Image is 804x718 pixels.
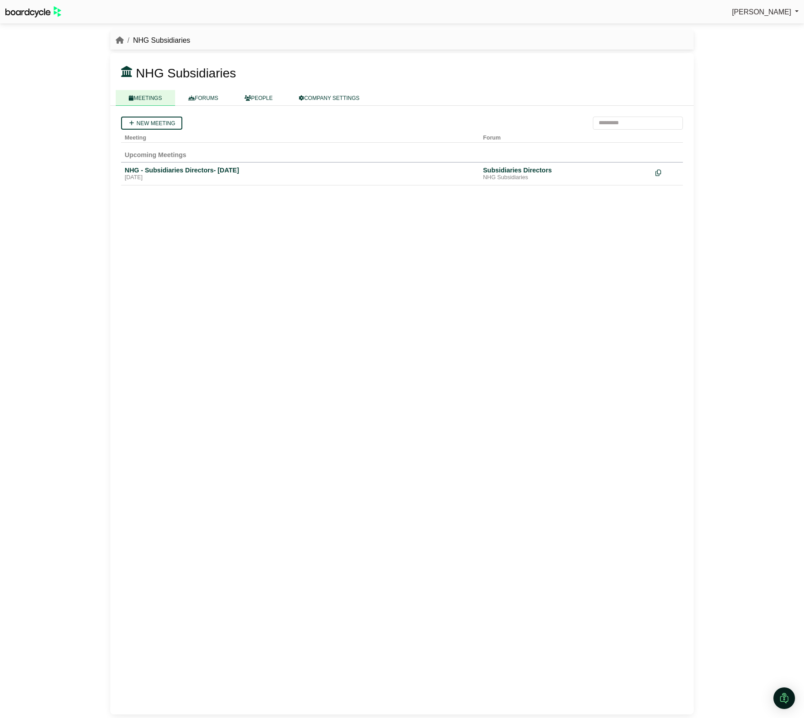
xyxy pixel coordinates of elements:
a: NHG - Subsidiaries Directors- [DATE] [DATE] [125,166,476,181]
th: Forum [479,130,652,143]
nav: breadcrumb [116,35,190,46]
div: NHG - Subsidiaries Directors- [DATE] [125,166,476,174]
a: [PERSON_NAME] [732,6,799,18]
span: NHG Subsidiaries [136,66,236,80]
div: Make a copy [655,166,679,178]
a: FORUMS [175,90,231,106]
div: Subsidiaries Directors [483,166,648,174]
td: Upcoming Meetings [121,142,683,162]
a: Subsidiaries Directors NHG Subsidiaries [483,166,648,181]
div: NHG Subsidiaries [483,174,648,181]
a: PEOPLE [231,90,286,106]
div: [DATE] [125,174,476,181]
img: BoardcycleBlackGreen-aaafeed430059cb809a45853b8cf6d952af9d84e6e89e1f1685b34bfd5cb7d64.svg [5,6,61,18]
a: MEETINGS [116,90,175,106]
th: Meeting [121,130,479,143]
li: NHG Subsidiaries [124,35,190,46]
a: COMPANY SETTINGS [286,90,373,106]
div: Open Intercom Messenger [773,687,795,709]
a: New meeting [121,117,182,130]
span: [PERSON_NAME] [732,8,791,16]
